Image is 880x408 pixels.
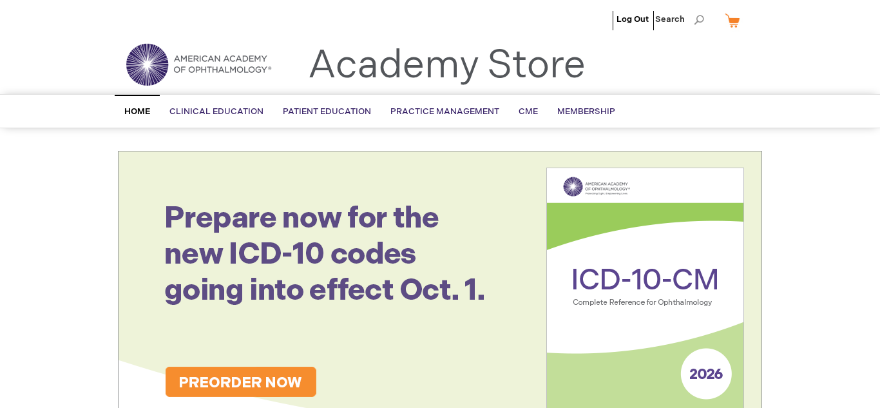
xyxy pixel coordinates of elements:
span: Clinical Education [169,106,263,117]
span: Home [124,106,150,117]
span: Search [655,6,704,32]
a: Log Out [617,14,649,24]
span: Membership [557,106,615,117]
span: CME [519,106,538,117]
span: Practice Management [390,106,499,117]
span: Patient Education [283,106,371,117]
a: Academy Store [308,43,586,89]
